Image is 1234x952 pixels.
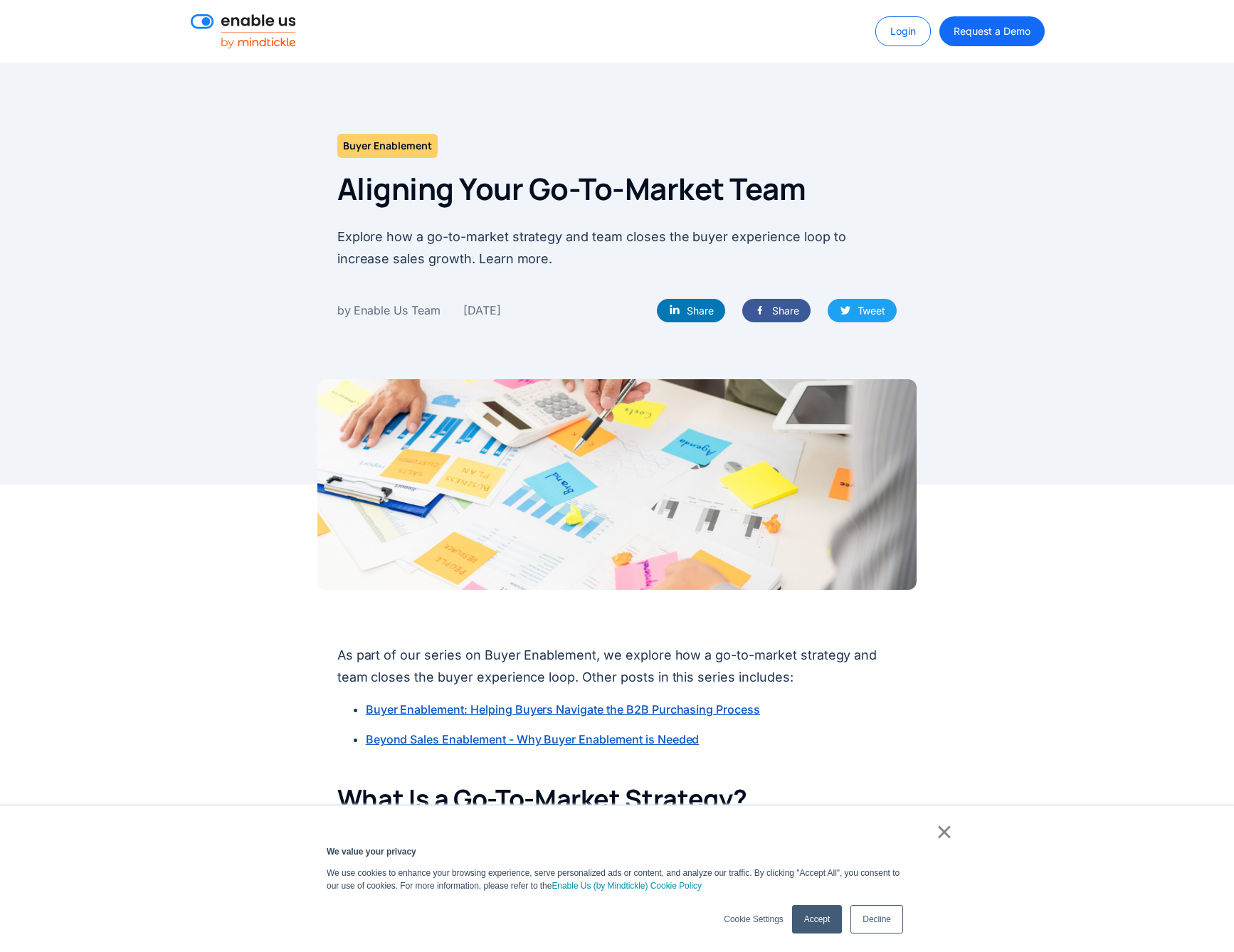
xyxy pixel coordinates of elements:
div: Enable Us Team [354,301,441,319]
a: Accept [792,905,842,934]
a: Tweet [828,299,897,323]
div: by [337,301,351,319]
a: Enable Us (by Mindtickle) Cookie Policy [552,879,702,892]
a: Buyer Enablement: Helping Buyers Navigate the B2B Purchasing Process [366,701,760,718]
h2: Buyer Enablement [337,134,438,158]
strong: We value your privacy [327,847,416,857]
h1: Aligning Your Go-To-Market Team [337,169,806,208]
a: × [936,825,953,838]
h2: What Is a Go-To-Market Strategy? [337,783,897,816]
a: Login [875,16,931,46]
div: [DATE] [463,301,501,319]
a: Beyond Sales Enablement - Why Buyer Enablement is Needed [366,731,700,748]
p: We use cookies to enhance your browsing experience, serve personalized ads or content, and analyz... [327,867,907,892]
a: Share [742,299,811,323]
p: Explore how a go-to-market strategy and team closes the buyer experience loop to increase sales g... [337,226,897,270]
a: Share [657,299,725,323]
a: Request a Demo [939,16,1044,46]
a: Decline [850,905,903,934]
a: Cookie Settings [724,913,783,926]
p: As part of our series on Buyer Enablement, we explore how a go-to-market strategy and team closes... [337,644,897,689]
